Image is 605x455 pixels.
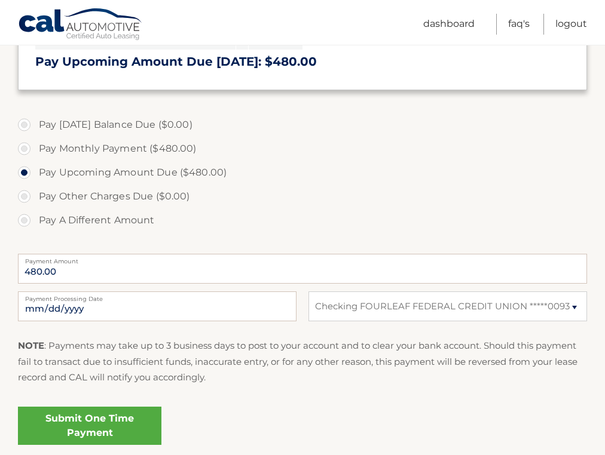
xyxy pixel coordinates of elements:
[508,14,530,35] a: FAQ's
[18,407,161,445] a: Submit One Time Payment
[555,14,587,35] a: Logout
[18,338,587,385] p: : Payments may take up to 3 business days to post to your account and to clear your bank account....
[35,54,570,69] h3: Pay Upcoming Amount Due [DATE]: $480.00
[18,291,297,321] input: Payment Date
[18,254,587,263] label: Payment Amount
[18,161,587,185] label: Pay Upcoming Amount Due ($480.00)
[18,137,587,161] label: Pay Monthly Payment ($480.00)
[18,208,587,232] label: Pay A Different Amount
[423,14,475,35] a: Dashboard
[18,113,587,137] label: Pay [DATE] Balance Due ($0.00)
[18,8,143,42] a: Cal Automotive
[18,254,587,284] input: Payment Amount
[18,185,587,208] label: Pay Other Charges Due ($0.00)
[18,340,44,351] strong: NOTE
[18,291,297,301] label: Payment Processing Date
